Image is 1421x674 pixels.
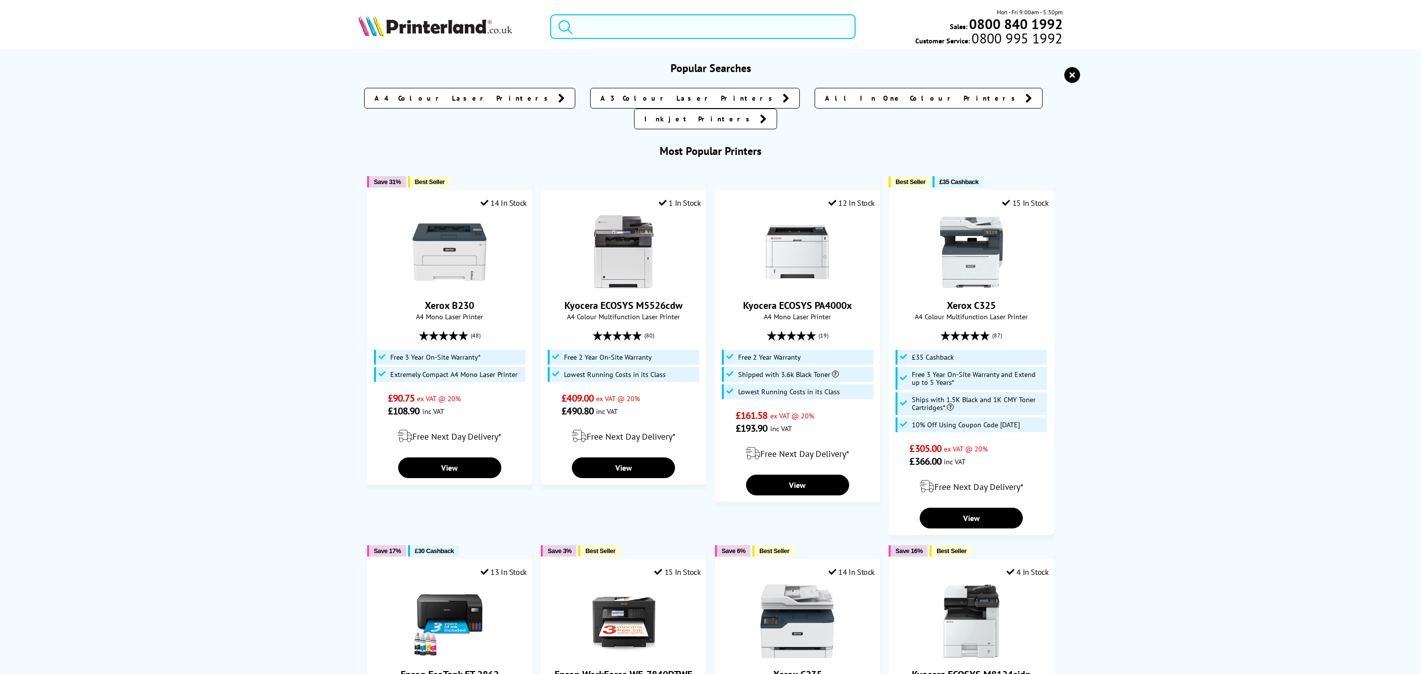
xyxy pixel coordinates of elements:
img: Xerox B230 [412,215,486,289]
img: Kyocera ECOSYS M5526cdw [587,215,661,289]
a: Xerox C325 [935,281,1009,291]
div: modal_delivery [546,422,701,450]
div: 12 In Stock [828,198,875,208]
span: 0800 995 1992 [970,34,1062,43]
span: £30 Cashback [415,547,454,555]
button: £30 Cashback [408,545,459,557]
img: Xerox C325 [935,215,1009,289]
span: £490.80 [561,405,594,417]
span: Extremely Compact A4 Mono Laser Printer [390,371,518,378]
span: £193.90 [736,422,768,435]
span: Best Seller [415,178,445,186]
button: £35 Cashback [933,176,983,187]
button: Save 17% [367,545,406,557]
button: Save 3% [541,545,576,557]
div: 1 In Stock [659,198,701,208]
a: View [572,457,675,478]
span: Free 2 Year Warranty [738,353,801,361]
span: Save 3% [548,547,571,555]
span: inc VAT [596,407,618,416]
span: £108.90 [388,405,420,417]
a: Printerland Logo [358,15,538,38]
a: Epson EcoTank ET-2862 [412,650,486,660]
span: Lowest Running Costs in its Class [564,371,666,378]
span: Best Seller [759,547,789,555]
span: inc VAT [422,407,444,416]
span: ex VAT @ 20% [596,394,640,403]
span: (80) [644,326,654,345]
span: A4 Colour Multifunction Laser Printer [546,312,701,321]
span: Save 16% [896,547,923,555]
button: Save 31% [367,176,406,187]
span: Mon - Fri 9:00am - 5:30pm [997,7,1063,17]
span: (19) [819,326,828,345]
a: Kyocera ECOSYS PA4000x [760,281,834,291]
span: Free 2 Year On-Site Warranty [564,353,652,361]
img: Epson EcoTank ET-2862 [412,584,486,658]
div: 4 In Stock [1007,567,1049,577]
img: Kyocera ECOSYS PA4000x [760,215,834,289]
span: A3 Colour Laser Printers [600,93,778,103]
span: £366.00 [909,455,941,468]
button: Save 16% [889,545,928,557]
button: Best Seller [578,545,620,557]
span: Save 17% [374,547,401,555]
a: Kyocera ECOSYS M8124cidn [935,650,1009,660]
span: £161.58 [736,409,768,422]
span: Free 3 Year On-Site Warranty* [390,353,481,361]
a: Epson WorkForce WF-7840DTWF [587,650,661,660]
span: A4 Colour Laser Printers [374,93,553,103]
a: View [746,475,849,495]
span: £35 Cashback [939,178,978,186]
a: A4 Colour Laser Printers [364,88,575,109]
span: £409.00 [561,392,594,405]
span: inc VAT [944,457,966,466]
a: Xerox B230 [425,299,474,312]
span: ex VAT @ 20% [944,444,988,453]
span: Lowest Running Costs in its Class [738,388,840,396]
b: 0800 840 1992 [969,15,1063,33]
span: A4 Colour Multifunction Laser Printer [894,312,1048,321]
a: 0800 840 1992 [968,19,1063,29]
h3: Most Popular Printers [358,144,1062,158]
span: Save 31% [374,178,401,186]
img: Printerland Logo [358,15,512,37]
a: Kyocera ECOSYS M5526cdw [587,281,661,291]
span: A4 Mono Laser Printer [373,312,527,321]
button: Best Seller [752,545,794,557]
img: Kyocera ECOSYS M8124cidn [935,584,1009,658]
div: 15 In Stock [1002,198,1048,208]
a: Kyocera ECOSYS PA4000x [743,299,852,312]
button: Best Seller [408,176,450,187]
button: Save 6% [715,545,750,557]
div: modal_delivery [720,440,875,467]
a: All In One Colour Printers [815,88,1043,109]
span: 10% Off Using Coupon Code [DATE] [912,421,1020,429]
img: Xerox C235 [760,584,834,658]
div: 14 In Stock [481,198,527,208]
span: (48) [471,326,481,345]
span: A4 Mono Laser Printer [720,312,875,321]
button: Best Seller [889,176,931,187]
span: ex VAT @ 20% [770,411,814,420]
a: Xerox C235 [760,650,834,660]
span: Best Seller [896,178,926,186]
span: £35 Cashback [912,353,954,361]
a: Xerox B230 [412,281,486,291]
span: Free 3 Year On-Site Warranty and Extend up to 5 Years* [912,371,1045,386]
span: Best Seller [936,547,967,555]
span: ex VAT @ 20% [417,394,461,403]
span: Ships with 1.5K Black and 1K CMY Toner Cartridges* [912,396,1045,412]
div: 13 In Stock [481,567,527,577]
a: View [398,457,501,478]
span: All In One Colour Printers [825,93,1020,103]
span: Shipped with 3.6k Black Toner [738,371,839,378]
a: Xerox C325 [947,299,996,312]
span: (87) [992,326,1002,345]
div: 14 In Stock [828,567,875,577]
span: £305.00 [909,442,941,455]
span: inc VAT [770,424,792,433]
div: modal_delivery [373,422,527,450]
h3: Popular Searches [358,61,1062,75]
a: A3 Colour Laser Printers [590,88,800,109]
